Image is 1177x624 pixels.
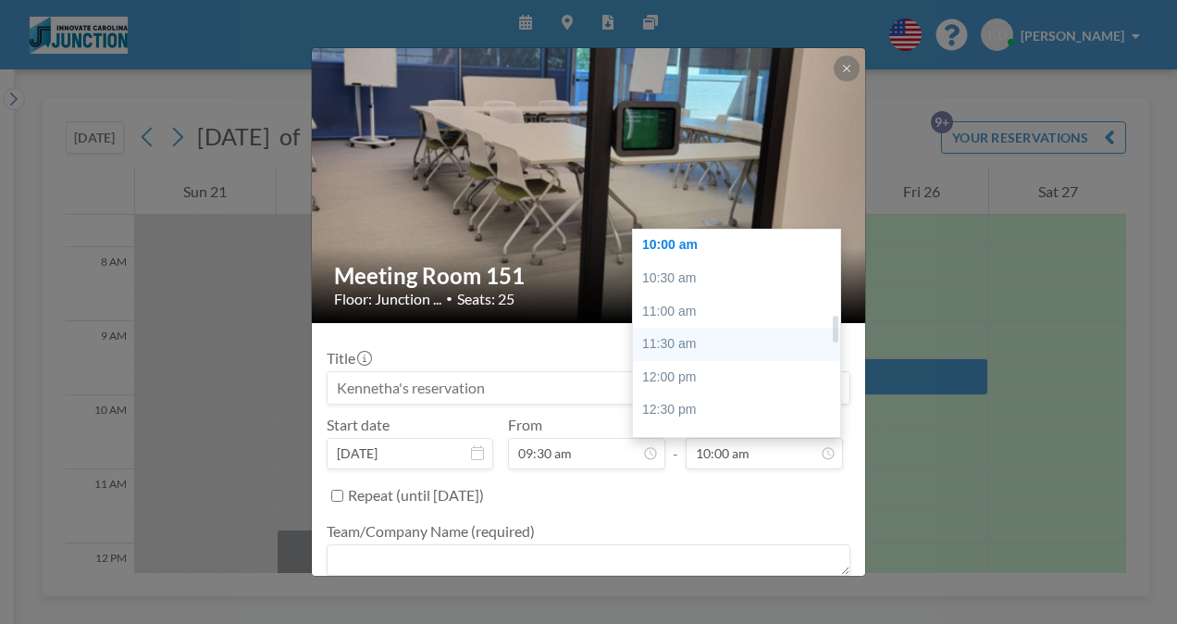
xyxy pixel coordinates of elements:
[633,393,849,427] div: 12:30 pm
[633,295,849,329] div: 11:00 am
[312,46,867,325] img: 537.jpg
[633,262,849,295] div: 10:30 am
[327,522,535,541] label: Team/Company Name (required)
[328,372,849,404] input: Kennetha's reservation
[633,229,849,262] div: 10:00 am
[508,416,542,434] label: From
[334,262,845,290] h2: Meeting Room 151
[446,292,452,306] span: •
[327,349,370,368] label: Title
[633,361,849,394] div: 12:00 pm
[457,290,514,308] span: Seats: 25
[673,422,678,463] span: -
[327,416,390,434] label: Start date
[633,328,849,361] div: 11:30 am
[633,427,849,460] div: 01:00 pm
[348,486,484,505] label: Repeat (until [DATE])
[334,290,441,308] span: Floor: Junction ...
